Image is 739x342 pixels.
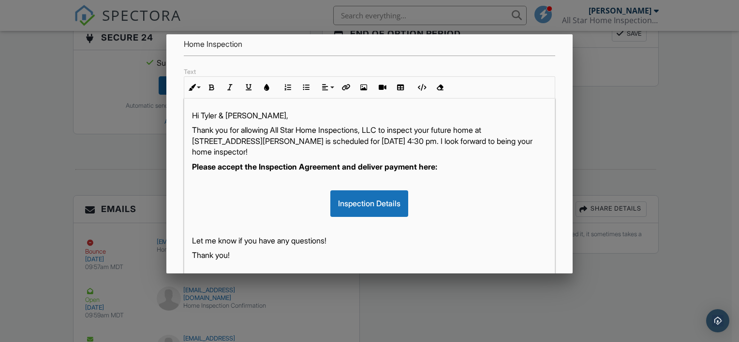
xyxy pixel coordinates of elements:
button: Italic (Ctrl+I) [221,78,239,97]
strong: Please accept the Inspection Agreement and deliver payment here: [192,162,437,171]
div: Open Intercom Messenger [706,309,729,332]
button: Bold (Ctrl+B) [203,78,221,97]
button: Clear Formatting [430,78,449,97]
label: Text [184,68,196,75]
button: Align [318,78,336,97]
div: Inspection Details [330,190,408,216]
button: Insert Link (Ctrl+K) [336,78,355,97]
button: Ordered List [279,78,297,97]
button: Inline Style [184,78,203,97]
p: Thank you! [192,250,547,260]
button: Insert Video [373,78,391,97]
p: Thank you for allowing All Star Home Inspections, LLC to inspect your future home at [STREET_ADDR... [192,125,547,157]
p: Hi Tyler & [PERSON_NAME], [192,110,547,121]
p: Let me know if you have any questions! [192,235,547,246]
a: Inspection Details [330,199,408,208]
button: Underline (Ctrl+U) [239,78,258,97]
button: Code View [412,78,430,97]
